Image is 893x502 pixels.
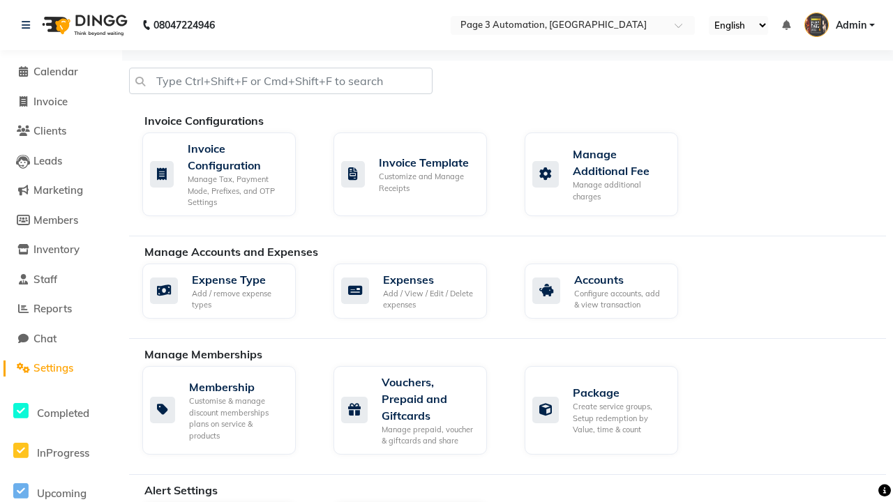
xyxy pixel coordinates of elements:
span: Marketing [33,183,83,197]
div: Manage prepaid, voucher & giftcards and share [382,424,476,447]
img: logo [36,6,131,45]
div: Accounts [574,271,667,288]
span: Admin [836,18,866,33]
a: Staff [3,272,119,288]
div: Invoice Configuration [188,140,285,174]
a: Inventory [3,242,119,258]
a: Members [3,213,119,229]
span: InProgress [37,446,89,459]
span: Inventory [33,243,80,256]
a: Invoice [3,94,119,110]
a: Marketing [3,183,119,199]
a: Manage Additional FeeManage additional charges [525,132,695,216]
div: Create service groups, Setup redemption by Value, time & count [573,401,667,436]
span: Upcoming [37,487,87,500]
a: Leads [3,153,119,169]
input: Type Ctrl+Shift+F or Cmd+Shift+F to search [129,68,433,94]
a: ExpensesAdd / View / Edit / Delete expenses [333,264,504,319]
a: Invoice TemplateCustomize and Manage Receipts [333,132,504,216]
a: Vouchers, Prepaid and GiftcardsManage prepaid, voucher & giftcards and share [333,366,504,455]
span: Members [33,213,78,227]
span: Leads [33,154,62,167]
div: Manage Tax, Payment Mode, Prefixes, and OTP Settings [188,174,285,208]
a: Clients [3,123,119,139]
div: Expense Type [192,271,285,288]
span: Clients [33,124,66,137]
div: Customize and Manage Receipts [379,171,476,194]
span: Invoice [33,95,68,108]
div: Membership [189,379,285,395]
img: Admin [804,13,829,37]
a: Expense TypeAdd / remove expense types [142,264,313,319]
span: Settings [33,361,73,374]
a: AccountsConfigure accounts, add & view transaction [525,264,695,319]
div: Add / View / Edit / Delete expenses [383,288,476,311]
div: Manage Additional Fee [573,146,667,179]
div: Customise & manage discount memberships plans on service & products [189,395,285,441]
div: Manage additional charges [573,179,667,202]
a: Invoice ConfigurationManage Tax, Payment Mode, Prefixes, and OTP Settings [142,132,313,216]
span: Chat [33,332,57,345]
a: Calendar [3,64,119,80]
a: Chat [3,331,119,347]
div: Invoice Template [379,154,476,171]
a: MembershipCustomise & manage discount memberships plans on service & products [142,366,313,455]
div: Configure accounts, add & view transaction [574,288,667,311]
div: Add / remove expense types [192,288,285,311]
a: PackageCreate service groups, Setup redemption by Value, time & count [525,366,695,455]
b: 08047224946 [153,6,215,45]
span: Completed [37,406,89,420]
div: Package [573,384,667,401]
div: Expenses [383,271,476,288]
span: Reports [33,302,72,315]
span: Staff [33,273,57,286]
a: Settings [3,360,119,376]
span: Calendar [33,65,78,78]
div: Vouchers, Prepaid and Giftcards [382,374,476,424]
a: Reports [3,301,119,317]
